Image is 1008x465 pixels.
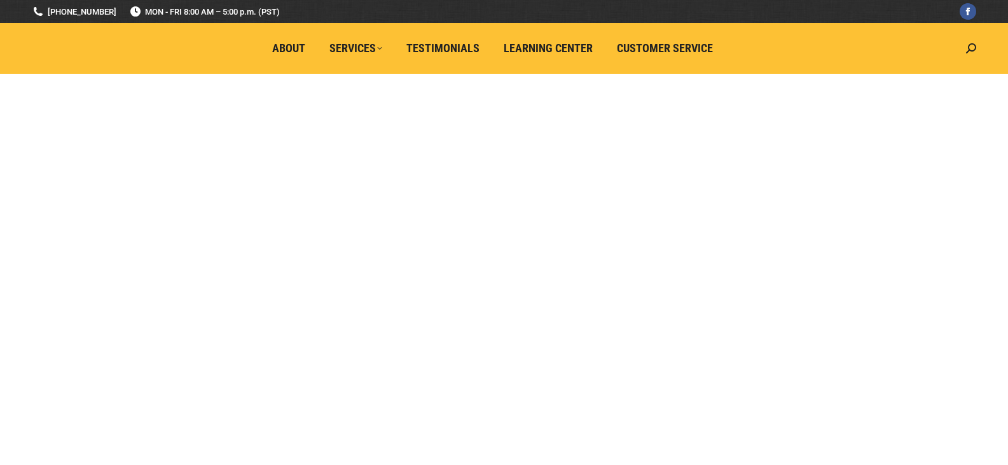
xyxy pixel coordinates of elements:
[129,6,280,18] span: MON - FRI 8:00 AM – 5:00 p.m. (PST)
[272,41,305,55] span: About
[608,36,722,60] a: Customer Service
[32,6,116,18] a: [PHONE_NUMBER]
[397,36,488,60] a: Testimonials
[495,36,602,60] a: Learning Center
[617,41,713,55] span: Customer Service
[329,41,382,55] span: Services
[263,36,314,60] a: About
[960,3,976,20] a: Facebook page opens in new window
[406,41,480,55] span: Testimonials
[504,41,593,55] span: Learning Center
